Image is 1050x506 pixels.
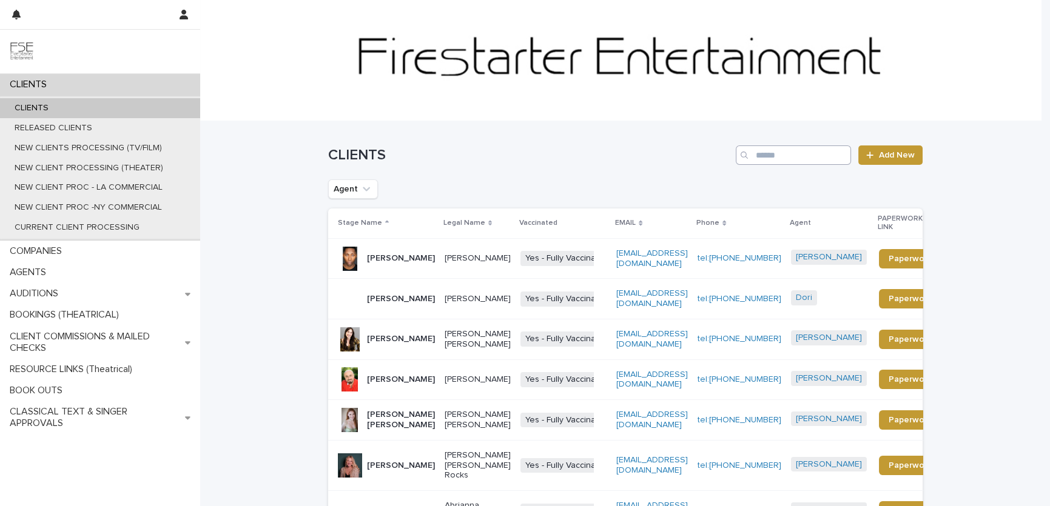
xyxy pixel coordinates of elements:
[445,253,511,264] p: [PERSON_NAME]
[520,372,613,387] span: Yes - Fully Vaccinated
[5,331,185,354] p: CLIENT COMMISSIONS & MAILED CHECKS
[698,375,781,384] a: tel:[PHONE_NUMBER]
[796,333,862,343] a: [PERSON_NAME]
[367,334,435,344] p: [PERSON_NAME]
[616,249,688,268] a: [EMAIL_ADDRESS][DOMAIN_NAME]
[879,410,941,430] a: Paperwork
[5,103,58,113] p: CLIENTS
[445,294,511,304] p: [PERSON_NAME]
[5,182,172,193] p: NEW CLIENT PROC - LA COMMERCIAL
[328,359,961,400] tr: [PERSON_NAME][PERSON_NAME]Yes - Fully Vaccinated[EMAIL_ADDRESS][DOMAIN_NAME]tel:[PHONE_NUMBER][PE...
[328,319,961,359] tr: [PERSON_NAME][PERSON_NAME] [PERSON_NAME]Yes - Fully Vaccinated[EMAIL_ADDRESS][DOMAIN_NAME]tel:[PH...
[5,309,129,321] p: BOOKINGS (THEATRICAL)
[5,202,172,213] p: NEW CLIENT PROC -NY COMMERCIAL
[10,39,34,64] img: 9JgRvJ3ETPGCJDhvPVA5
[328,400,961,441] tr: [PERSON_NAME] [PERSON_NAME][PERSON_NAME] [PERSON_NAME]Yes - Fully Vaccinated[EMAIL_ADDRESS][DOMAI...
[5,143,172,153] p: NEW CLIENTS PROCESSING (TV/FILM)
[796,252,862,262] a: [PERSON_NAME]
[5,163,173,173] p: NEW CLIENT PROCESSING (THEATER)
[889,255,932,263] span: Paperwork
[796,293,812,303] a: Dori
[338,216,382,230] p: Stage Name
[520,331,613,347] span: Yes - Fully Vaccinated
[796,459,862,470] a: [PERSON_NAME]
[889,375,932,384] span: Paperwork
[796,414,862,424] a: [PERSON_NAME]
[5,123,102,133] p: RELEASED CLIENTS
[696,216,719,230] p: Phone
[698,335,781,343] a: tel:[PHONE_NUMBER]
[616,370,688,389] a: [EMAIL_ADDRESS][DOMAIN_NAME]
[889,416,932,424] span: Paperwork
[5,222,149,233] p: CURRENT CLIENT PROCESSING
[519,216,557,230] p: Vaccinated
[367,253,435,264] p: [PERSON_NAME]
[698,254,781,262] a: tel:[PHONE_NUMBER]
[367,294,435,304] p: [PERSON_NAME]
[878,212,935,235] p: PAPERWORK LINK
[5,267,56,278] p: AGENTS
[616,456,688,474] a: [EMAIL_ADDRESS][DOMAIN_NAME]
[879,249,941,268] a: Paperwork
[616,330,688,348] a: [EMAIL_ADDRESS][DOMAIN_NAME]
[520,251,613,266] span: Yes - Fully Vaccinated
[445,329,511,350] p: [PERSON_NAME] [PERSON_NAME]
[328,238,961,279] tr: [PERSON_NAME][PERSON_NAME]Yes - Fully Vaccinated[EMAIL_ADDRESS][DOMAIN_NAME]tel:[PHONE_NUMBER][PE...
[445,375,511,385] p: [PERSON_NAME]
[698,295,781,303] a: tel:[PHONE_NUMBER]
[328,147,732,164] h1: CLIENTS
[889,461,932,470] span: Paperwork
[790,216,811,230] p: Agent
[5,79,56,90] p: CLIENTS
[879,370,941,389] a: Paperwork
[858,145,922,165] a: Add New
[367,410,435,430] p: [PERSON_NAME] [PERSON_NAME]
[616,289,688,308] a: [EMAIL_ADDRESS][DOMAIN_NAME]
[328,440,961,490] tr: [PERSON_NAME][PERSON_NAME] [PERSON_NAME] RocksYes - Fully Vaccinated[EMAIL_ADDRESS][DOMAIN_NAME]t...
[698,416,781,424] a: tel:[PHONE_NUMBER]
[736,145,851,165] input: Search
[367,375,435,385] p: [PERSON_NAME]
[520,291,613,307] span: Yes - Fully Vaccinated
[796,373,862,384] a: [PERSON_NAME]
[445,450,511,481] p: [PERSON_NAME] [PERSON_NAME] Rocks
[879,151,915,159] span: Add New
[520,458,613,473] span: Yes - Fully Vaccinated
[879,330,941,349] a: Paperwork
[5,364,142,375] p: RESOURCE LINKS (Theatrical)
[5,406,185,429] p: CLASSICAL TEXT & SINGER APPROVALS
[367,461,435,471] p: [PERSON_NAME]
[520,413,613,428] span: Yes - Fully Vaccinated
[445,410,511,430] p: [PERSON_NAME] [PERSON_NAME]
[889,335,932,344] span: Paperwork
[443,216,485,230] p: Legal Name
[879,289,941,308] a: Paperwork
[879,456,941,475] a: Paperwork
[328,179,378,199] button: Agent
[5,288,68,299] p: AUDITIONS
[698,461,781,470] a: tel:[PHONE_NUMBER]
[5,245,72,257] p: COMPANIES
[615,216,636,230] p: EMAIL
[5,385,72,396] p: BOOK OUTS
[616,410,688,429] a: [EMAIL_ADDRESS][DOMAIN_NAME]
[889,295,932,303] span: Paperwork
[328,279,961,319] tr: [PERSON_NAME][PERSON_NAME]Yes - Fully Vaccinated[EMAIL_ADDRESS][DOMAIN_NAME]tel:[PHONE_NUMBER]Dor...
